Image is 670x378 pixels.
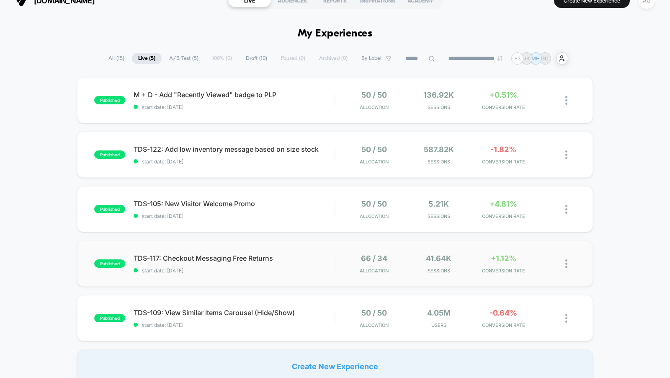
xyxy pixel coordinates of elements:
[361,254,387,263] span: 66 / 34
[360,159,389,165] span: Allocation
[408,268,469,274] span: Sessions
[490,91,517,99] span: +0.51%
[473,322,534,328] span: CONVERSION RATE
[134,158,335,165] span: start date: [DATE]
[428,199,449,208] span: 5.21k
[408,322,469,328] span: Users
[361,308,387,317] span: 50 / 50
[565,96,567,105] img: close
[531,55,540,62] p: MH
[473,104,534,110] span: CONVERSION RATE
[423,91,454,99] span: 136.92k
[134,199,335,208] span: TDS-105: New Visitor Welcome Promo
[360,322,389,328] span: Allocation
[565,259,567,268] img: close
[408,159,469,165] span: Sessions
[94,205,125,213] span: published
[360,268,389,274] span: Allocation
[408,213,469,219] span: Sessions
[361,55,381,62] span: By Label
[360,213,389,219] span: Allocation
[491,254,516,263] span: +1.12%
[511,52,523,65] div: + 3
[361,145,387,154] span: 50 / 50
[240,53,273,64] span: Draft ( 10 )
[490,145,516,154] span: -1.82%
[565,314,567,323] img: close
[134,91,335,99] span: M + D - Add "Recently Viewed" badge to PLP
[490,199,517,208] span: +4.81%
[94,150,125,159] span: published
[163,53,205,64] span: A/B Test ( 5 )
[408,104,469,110] span: Sessions
[102,53,131,64] span: All ( 15 )
[473,159,534,165] span: CONVERSION RATE
[134,213,335,219] span: start date: [DATE]
[134,104,335,110] span: start date: [DATE]
[565,205,567,214] img: close
[541,55,549,62] p: GC
[424,145,454,154] span: 587.82k
[94,259,125,268] span: published
[132,53,162,64] span: Live ( 5 )
[565,150,567,159] img: close
[134,308,335,317] span: TDS-109: View Similar Items Carousel (Hide/Show)
[134,145,335,153] span: TDS-122: Add low inventory message based on size stock
[490,308,517,317] span: -0.64%
[134,267,335,274] span: start date: [DATE]
[361,91,387,99] span: 50 / 50
[94,314,125,322] span: published
[298,28,373,40] h1: My Experiences
[523,55,530,62] p: JK
[94,96,125,104] span: published
[473,213,534,219] span: CONVERSION RATE
[134,322,335,328] span: start date: [DATE]
[427,308,451,317] span: 4.05M
[497,56,502,61] img: end
[361,199,387,208] span: 50 / 50
[426,254,451,263] span: 41.64k
[360,104,389,110] span: Allocation
[473,268,534,274] span: CONVERSION RATE
[134,254,335,262] span: TDS-117: Checkout Messaging Free Returns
